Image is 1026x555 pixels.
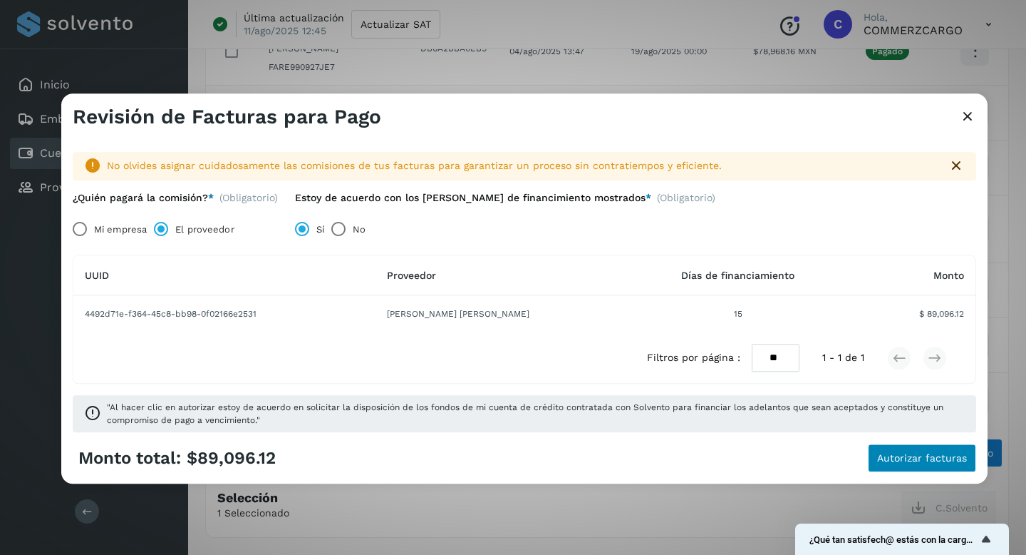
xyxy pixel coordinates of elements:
[107,158,936,173] div: No olvides asignar cuidadosamente las comisiones de tus facturas para garantizar un proceso sin c...
[822,351,864,366] span: 1 - 1 de 1
[219,192,278,204] span: (Obligatorio)
[85,270,109,281] span: UUID
[316,215,324,244] label: Sí
[632,296,844,333] td: 15
[877,454,967,464] span: Autorizar facturas
[681,270,794,281] span: Días de financiamiento
[809,534,978,545] span: ¿Qué tan satisfech@ estás con la carga de tus facturas?
[295,192,651,204] label: Estoy de acuerdo con los [PERSON_NAME] de financimiento mostrados
[933,270,964,281] span: Monto
[375,296,632,333] td: [PERSON_NAME] [PERSON_NAME]
[809,531,995,548] button: Mostrar encuesta - ¿Qué tan satisfech@ estás con la carga de tus facturas?
[73,105,381,129] h3: Revisión de Facturas para Pago
[107,402,965,427] span: "Al hacer clic en autorizar estoy de acuerdo en solicitar la disposición de los fondos de mi cuen...
[78,448,181,469] span: Monto total:
[919,308,964,321] span: $ 89,096.12
[647,351,740,366] span: Filtros por página :
[73,296,375,333] td: 4492d71e-f364-45c8-bb98-0f02166e2531
[353,215,366,244] label: No
[868,444,976,473] button: Autorizar facturas
[657,192,715,210] span: (Obligatorio)
[175,215,234,244] label: El proveedor
[73,192,214,204] label: ¿Quién pagará la comisión?
[387,270,436,281] span: Proveedor
[187,448,276,469] span: $89,096.12
[94,215,147,244] label: Mi empresa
